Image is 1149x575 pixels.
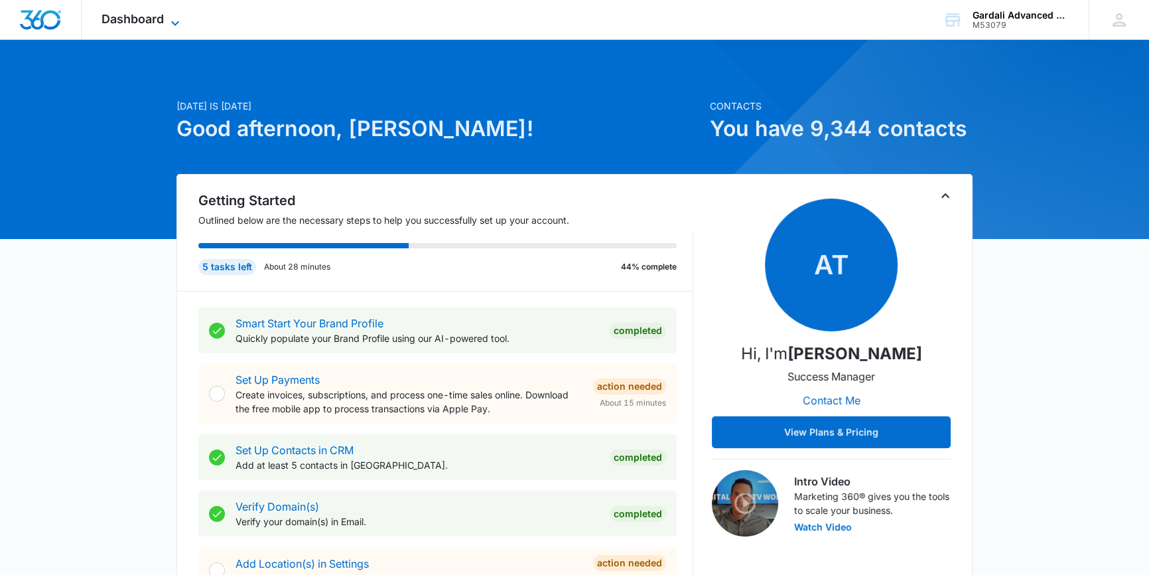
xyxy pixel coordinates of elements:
div: account name [973,10,1069,21]
div: Action Needed [593,378,666,394]
p: Hi, I'm [741,342,922,366]
p: Quickly populate your Brand Profile using our AI-powered tool. [236,331,599,345]
p: Verify your domain(s) in Email. [236,515,599,529]
p: Success Manager [787,369,875,384]
div: account id [973,21,1069,30]
a: Add Location(s) in Settings [236,557,369,570]
span: About 15 minutes [600,397,666,409]
h3: Intro Video [794,473,951,489]
button: Contact Me [789,384,874,416]
p: Contacts [710,99,973,113]
h2: Getting Started [198,191,693,210]
h1: You have 9,344 contacts [710,113,973,145]
p: 44% complete [621,261,677,273]
div: Completed [610,323,666,339]
a: Set Up Payments [236,373,320,386]
p: About 28 minutes [264,261,330,273]
button: View Plans & Pricing [712,416,951,448]
span: AT [765,199,898,331]
p: [DATE] is [DATE] [176,99,702,113]
div: Action Needed [593,555,666,571]
h1: Good afternoon, [PERSON_NAME]! [176,113,702,145]
img: Intro Video [712,470,778,536]
button: Watch Video [794,523,852,532]
a: Set Up Contacts in CRM [236,444,354,457]
p: Marketing 360® gives you the tools to scale your business. [794,489,951,517]
a: Verify Domain(s) [236,500,319,513]
span: Dashboard [101,12,164,26]
a: Smart Start Your Brand Profile [236,317,383,330]
button: Toggle Collapse [937,188,953,204]
div: Completed [610,506,666,522]
p: Outlined below are the necessary steps to help you successfully set up your account. [198,213,693,227]
strong: [PERSON_NAME] [787,344,922,363]
div: Completed [610,450,666,465]
p: Add at least 5 contacts in [GEOGRAPHIC_DATA]. [236,458,599,472]
p: Create invoices, subscriptions, and process one-time sales online. Download the free mobile app t... [236,388,582,416]
div: 5 tasks left [198,259,256,275]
